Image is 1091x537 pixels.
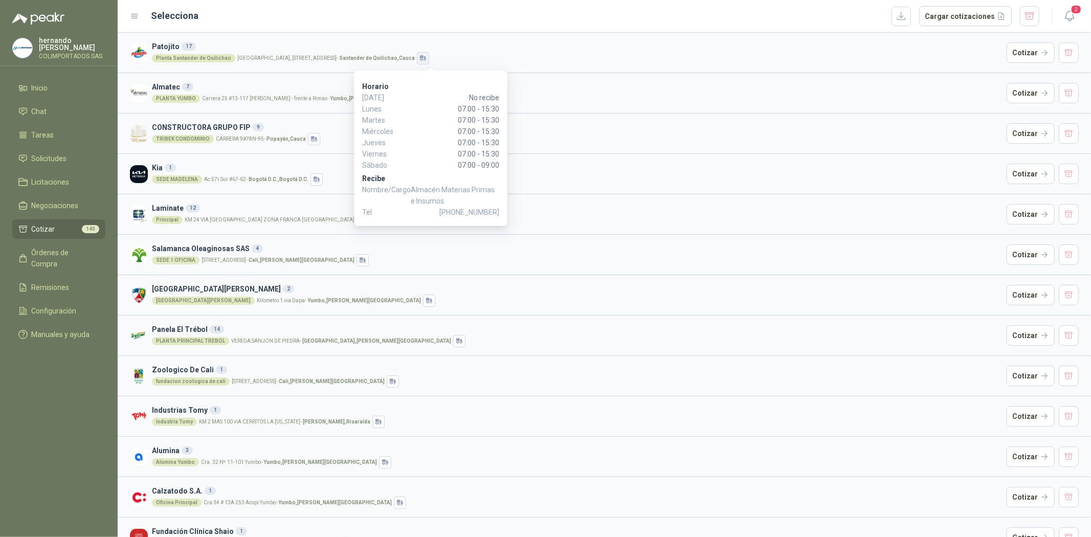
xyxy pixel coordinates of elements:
a: Negociaciones [12,196,105,215]
span: Manuales y ayuda [32,329,90,340]
button: Cotizar [1007,285,1055,305]
h3: Industrias Tomy [152,405,1003,416]
a: Cotizar [1007,204,1055,225]
div: SEDE MADELENA [152,175,202,184]
p: CARRERA 9#78N-95 - [216,137,306,142]
p: Carrera 25 #13-117 [PERSON_NAME] - frente a Rimax - [202,96,443,101]
p: Cra. 32 Nº 11-101 Yumbo - [201,460,377,465]
p: COLIMPORTADOS SAS [39,53,105,59]
button: Cotizar [1007,244,1055,265]
div: SEDE 1 OFICINA [152,256,199,264]
p: Cra 34 # 13A 253 Acopi Yumbo - [204,500,392,505]
a: Cotizar [1007,42,1055,63]
span: No recibe [403,92,499,103]
a: Chat [12,102,105,121]
div: fundacion zoologica de cali [152,377,230,386]
h3: Salamanca Oleaginosas SAS [152,243,1003,254]
h3: Zoologico De Cali [152,364,1003,375]
p: hernando [PERSON_NAME] [39,37,105,51]
strong: Bogotá D.C. , Bogotá D.C. [249,176,308,182]
h3: Calzatodo S.A. [152,485,1003,497]
h3: Patojito [152,41,1003,52]
img: Company Logo [130,84,148,102]
strong: Yumbo , [PERSON_NAME][GEOGRAPHIC_DATA] [263,459,377,465]
img: Company Logo [130,165,148,183]
span: Viernes [362,148,403,160]
h3: [GEOGRAPHIC_DATA][PERSON_NAME] [152,283,1003,295]
div: 1 [216,366,227,374]
div: 7 [182,83,193,91]
p: Kilometro 1 via Dapa - [257,298,421,303]
h3: Laminate [152,203,1003,214]
div: TRIBEK CONDOMINIO [152,135,214,143]
span: Licitaciones [32,176,70,188]
span: 07:00 - 15:30 [403,103,499,115]
h3: Alumina [152,445,1003,456]
span: Almacén Materias Primas e Insumos [411,184,499,207]
img: Company Logo [130,286,148,304]
strong: Popayán , Cauca [266,136,306,142]
button: Cotizar [1007,366,1055,386]
a: Configuración [12,301,105,321]
h3: Almatec [152,81,1003,93]
span: 2 [1071,5,1082,14]
span: Sábado [362,160,403,171]
div: 1 [210,406,221,414]
button: Cotizar [1007,164,1055,184]
p: [GEOGRAPHIC_DATA], [STREET_ADDRESS] - [237,56,415,61]
span: Negociaciones [32,200,79,211]
a: Cotizar [1007,446,1055,467]
p: KM 24 VIA [GEOGRAPHIC_DATA] ZONA FRANCA [GEOGRAPHIC_DATA] - [185,217,427,222]
a: Órdenes de Compra [12,243,105,274]
div: PLANTA PRINCIPAL TREBOL [152,337,229,345]
a: Cotizar [1007,487,1055,507]
span: [PHONE_NUMBER] [439,207,499,218]
span: 07:00 - 15:30 [403,148,499,160]
div: 1 [165,164,176,172]
img: Company Logo [130,125,148,143]
strong: Cali , [PERSON_NAME][GEOGRAPHIC_DATA] [249,257,354,263]
a: Cotizar [1007,83,1055,103]
button: 2 [1060,7,1079,26]
h2: Selecciona [151,9,199,23]
div: 12 [186,204,200,212]
p: Horario [362,81,499,92]
span: Jueves [362,137,403,148]
div: 1 [236,527,247,535]
a: Manuales y ayuda [12,325,105,344]
strong: Santander de Quilichao , Cauca [339,55,415,61]
img: Company Logo [130,448,148,466]
h3: CONSTRUCTORA GRUPO FIP [152,122,1003,133]
div: Industria Tomy [152,418,197,426]
img: Company Logo [130,408,148,426]
a: Tareas [12,125,105,145]
button: Cotizar [1007,123,1055,144]
p: Nombre/Cargo [362,184,499,207]
span: Tareas [32,129,54,141]
span: 07:00 - 09:00 [403,160,499,171]
div: 1 [205,487,216,495]
span: Lunes [362,103,403,115]
span: 07:00 - 15:30 [403,137,499,148]
p: Ac 57r Sur #67-62 - [204,177,308,182]
div: 14 [210,325,224,333]
span: 07:00 - 15:30 [403,115,499,126]
img: Company Logo [130,367,148,385]
p: VEREDA SANJON DE PIEDRA - [231,339,451,344]
img: Logo peakr [12,12,64,25]
button: Cotizar [1007,406,1055,427]
p: Recibe [362,173,499,184]
img: Company Logo [130,206,148,223]
div: 9 [253,123,264,131]
div: 3 [182,446,193,455]
div: 4 [252,244,263,253]
div: Oficina Principal [152,499,202,507]
img: Company Logo [130,488,148,506]
button: Cotizar [1007,325,1055,346]
strong: [PERSON_NAME] , Risaralda [303,419,370,424]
